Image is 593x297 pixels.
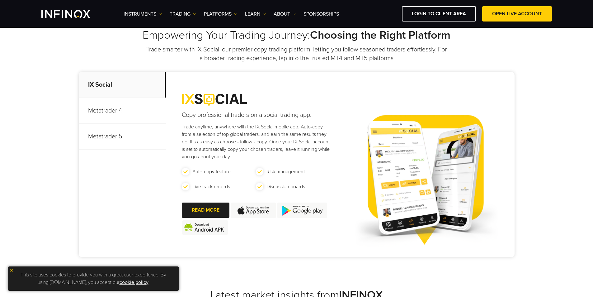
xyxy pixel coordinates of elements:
[192,168,231,175] p: Auto-copy feature
[120,279,148,285] a: cookie policy
[482,6,552,22] a: OPEN LIVE ACCOUNT
[182,111,330,119] h4: Copy professional traders on a social trading app.
[124,10,162,18] a: Instruments
[11,270,176,288] p: This site uses cookies to provide you with a great user experience. By using [DOMAIN_NAME], you a...
[192,183,230,190] p: Live track records
[79,98,166,124] p: Metatrader 4
[170,10,196,18] a: TRADING
[402,6,476,22] a: LOGIN TO CLIENT AREA
[204,10,237,18] a: PLATFORMS
[79,124,166,150] p: Metatrader 5
[182,203,229,218] a: READ MORE
[41,10,105,18] a: INFINOX Logo
[79,28,515,42] h2: Empowering Your Trading Journey:
[9,268,14,272] img: yellow close icon
[245,10,266,18] a: Learn
[274,10,296,18] a: ABOUT
[182,123,330,160] p: Trade anytime, anywhere with the IX Social mobile app. Auto-copy from a selection of top global t...
[304,10,339,18] a: SPONSORSHIPS
[266,183,305,190] p: Discussion boards
[266,168,305,175] p: Risk management
[79,72,166,98] p: IX Social
[310,28,450,42] strong: Choosing the Right Platform
[146,45,448,63] p: Trade smarter with IX Social, our premier copy-trading platform, letting you follow seasoned trad...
